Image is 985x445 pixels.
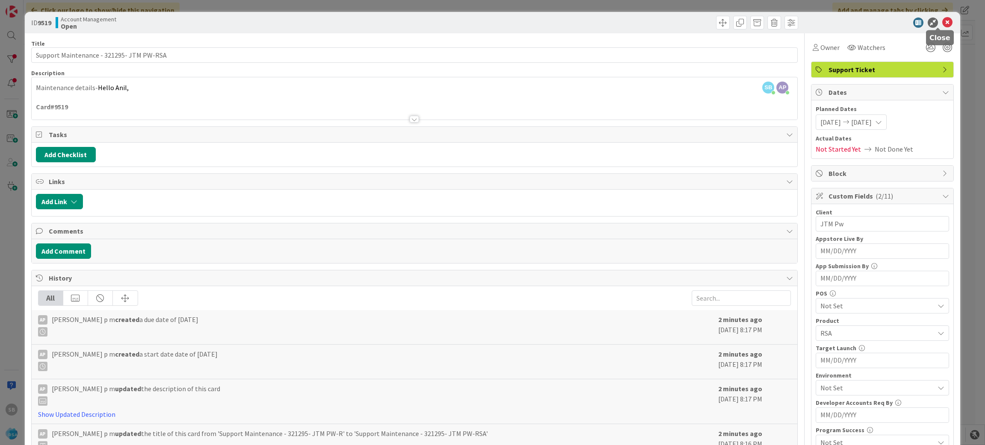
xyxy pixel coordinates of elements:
[820,42,840,53] span: Owner
[929,34,950,42] h5: Close
[52,349,218,371] span: [PERSON_NAME] p m a start date date of [DATE]
[816,400,949,406] div: Developer Accounts Req By
[49,176,782,187] span: Links
[762,82,774,94] span: SB
[816,372,949,378] div: Environment
[820,353,944,368] input: MM/DD/YYYY
[816,263,949,269] div: App Submission By
[31,18,51,28] span: ID
[31,47,798,63] input: type card name here...
[718,384,762,393] b: 2 minutes ago
[820,328,934,338] span: RSA
[115,350,139,358] b: created
[718,314,791,340] div: [DATE] 8:17 PM
[851,117,872,127] span: [DATE]
[816,345,949,351] div: Target Launch
[38,315,47,325] div: Ap
[38,291,63,305] div: All
[52,314,198,337] span: [PERSON_NAME] p m a due date of [DATE]
[38,410,115,419] a: Show Updated Description
[718,429,762,438] b: 2 minutes ago
[820,244,944,258] input: MM/DD/YYYY
[61,23,116,29] b: Open
[829,168,938,179] span: Block
[820,271,944,286] input: MM/DD/YYYY
[718,384,791,419] div: [DATE] 8:17 PM
[829,64,938,75] span: Support Ticket
[49,129,782,140] span: Tasks
[31,69,65,77] span: Description
[98,83,129,92] span: Hello Anil,
[38,350,47,359] div: Ap
[816,290,949,296] div: POS
[38,384,47,394] div: Ap
[115,315,139,324] b: created
[816,134,949,143] span: Actual Dates
[718,315,762,324] b: 2 minutes ago
[829,191,938,201] span: Custom Fields
[718,350,762,358] b: 2 minutes ago
[115,429,141,438] b: updated
[49,273,782,283] span: History
[858,42,885,53] span: Watchers
[816,208,832,216] label: Client
[52,384,220,406] span: [PERSON_NAME] p m the description of this card
[816,236,949,242] div: Appstore Live By
[36,243,91,259] button: Add Comment
[718,349,791,375] div: [DATE] 8:17 PM
[49,226,782,236] span: Comments
[820,301,934,311] span: Not Set
[61,16,116,23] span: Account Management
[36,83,793,93] p: Maintenance details-
[31,40,45,47] label: Title
[36,194,83,209] button: Add Link
[820,117,841,127] span: [DATE]
[829,87,938,97] span: Dates
[38,18,51,27] b: 9519
[816,144,861,154] span: Not Started Yet
[692,290,791,306] input: Search...
[776,82,788,94] span: AP
[115,384,141,393] b: updated
[36,147,96,162] button: Add Checklist
[820,383,934,393] span: Not Set
[816,318,949,324] div: Product
[876,192,893,200] span: ( 2/11 )
[820,408,944,422] input: MM/DD/YYYY
[38,429,47,439] div: Ap
[875,144,913,154] span: Not Done Yet
[816,427,949,433] div: Program Success
[816,105,949,114] span: Planned Dates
